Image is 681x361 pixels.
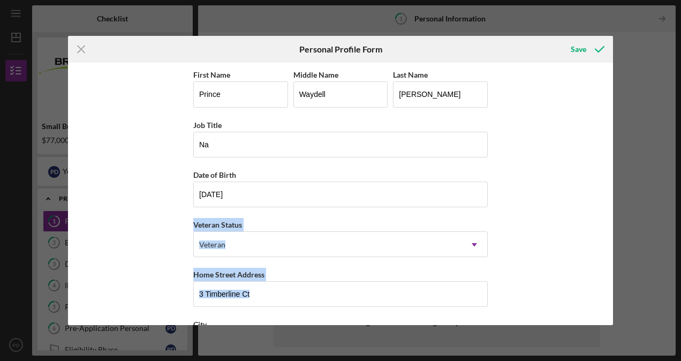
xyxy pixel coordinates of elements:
button: Save [560,39,613,60]
label: Middle Name [293,70,338,79]
label: Home Street Address [193,270,264,279]
div: Veteran [199,240,225,249]
div: Save [571,39,586,60]
label: Last Name [393,70,428,79]
label: First Name [193,70,230,79]
label: Job Title [193,121,222,130]
label: City [193,320,207,329]
h6: Personal Profile Form [299,44,382,54]
label: Date of Birth [193,170,236,179]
